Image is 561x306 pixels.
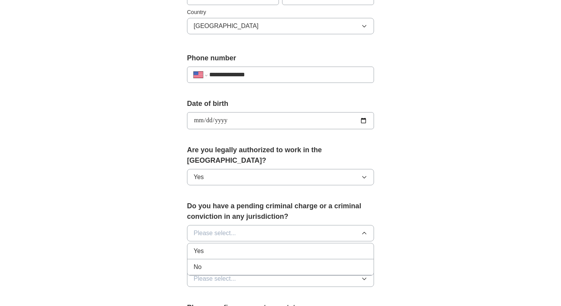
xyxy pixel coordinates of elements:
label: Date of birth [187,98,374,109]
span: Yes [194,172,204,182]
button: Yes [187,169,374,185]
span: Please select... [194,274,236,283]
span: No [194,262,201,272]
button: Please select... [187,225,374,241]
span: Yes [194,246,204,256]
button: Please select... [187,271,374,287]
label: Are you legally authorized to work in the [GEOGRAPHIC_DATA]? [187,145,374,166]
span: [GEOGRAPHIC_DATA] [194,21,259,31]
label: Do you have a pending criminal charge or a criminal conviction in any jurisdiction? [187,201,374,222]
span: Please select... [194,229,236,238]
label: Phone number [187,53,374,63]
button: [GEOGRAPHIC_DATA] [187,18,374,34]
label: Country [187,8,374,16]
